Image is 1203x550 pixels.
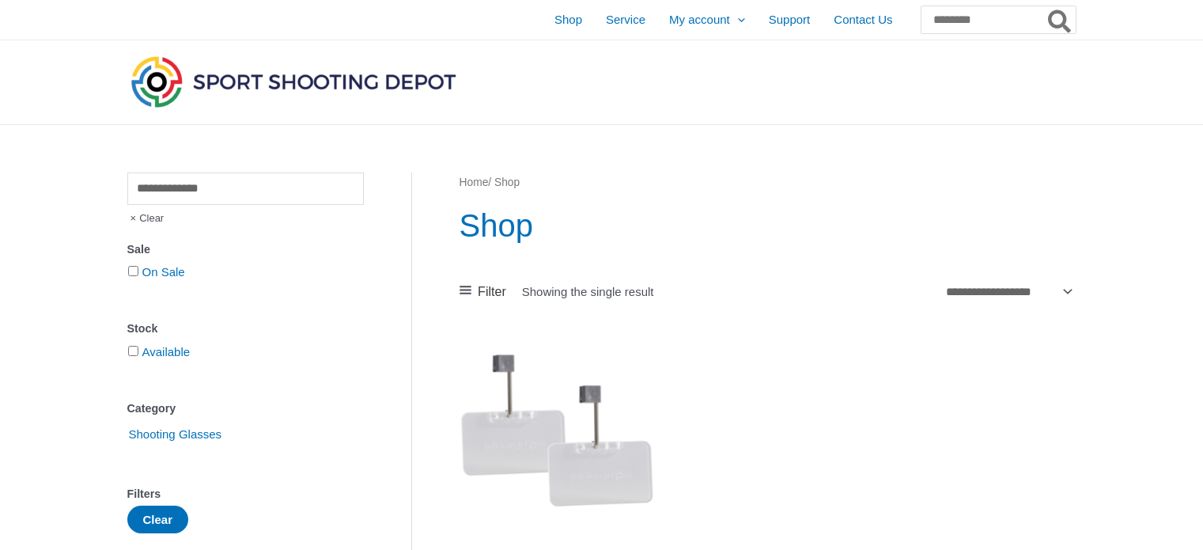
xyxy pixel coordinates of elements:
div: Category [127,397,364,420]
a: Home [460,176,489,188]
nav: Breadcrumb [460,173,1076,193]
p: Showing the single result [522,286,654,298]
a: Available [142,345,191,358]
div: Sale [127,238,364,261]
img: Sport Shooting Depot [127,52,460,111]
span: Shooting Glasses [127,421,224,448]
input: Available [128,346,138,356]
a: Shooting Glasses [127,427,224,440]
button: Clear [127,506,189,533]
button: Search [1045,6,1076,33]
input: On Sale [128,266,138,276]
div: Filters [127,483,364,506]
h1: Shop [460,203,1076,248]
a: Filter [460,280,506,304]
a: On Sale [142,265,185,279]
img: Champion Side-Blinders [460,333,654,528]
div: Stock [127,317,364,340]
span: Filter [478,280,506,304]
span: Clear [127,205,165,232]
select: Shop order [940,279,1076,303]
